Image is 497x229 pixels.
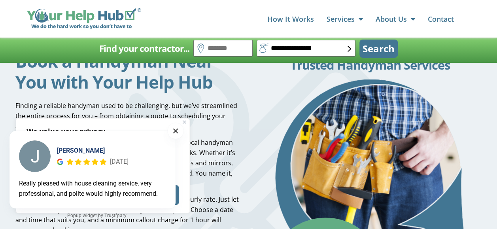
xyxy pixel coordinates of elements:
a: Services [327,11,363,27]
img: Google Reviews [57,159,63,165]
a: Contact [428,11,454,27]
h3: Trusted Handyman Services [259,59,482,71]
img: Close [183,120,186,124]
h2: Find your contractor... [99,41,189,57]
a: How It Works [267,11,314,27]
div: [PERSON_NAME] [57,146,129,155]
a: About Us [376,11,415,27]
img: Janet [19,140,51,172]
button: Search [359,40,398,58]
div: Really pleased with house cleaning service, very professional, and polite would highly recommend. [19,178,166,199]
div: Google [57,159,63,165]
img: select-box-form.svg [348,46,351,52]
nav: Menu [149,11,454,27]
img: Your Help Hub Wide Logo [27,8,141,30]
p: Finding a reliable handyman used to be challenging, but we’ve streamlined the entire process for ... [15,100,239,131]
h2: Book a Handyman Near You with Your Help Hub [15,51,239,93]
div: [DATE] [110,157,129,167]
a: Popup widget by Trustmary [9,212,184,220]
